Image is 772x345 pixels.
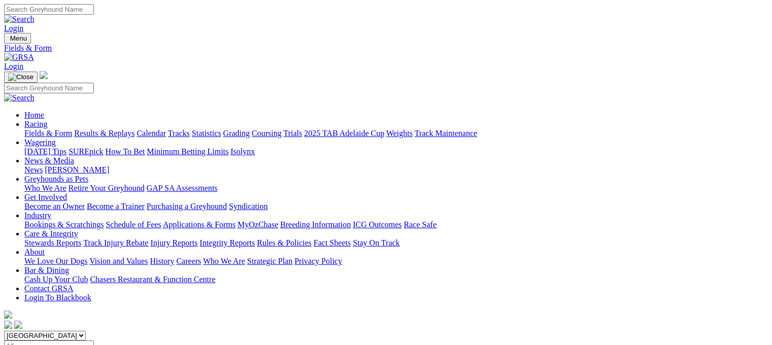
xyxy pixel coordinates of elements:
[280,220,351,229] a: Breeding Information
[4,93,35,102] img: Search
[353,220,401,229] a: ICG Outcomes
[163,220,236,229] a: Applications & Forms
[176,257,201,265] a: Careers
[24,147,66,156] a: [DATE] Tips
[4,33,31,44] button: Toggle navigation
[147,147,228,156] a: Minimum Betting Limits
[4,321,12,329] img: facebook.svg
[230,147,255,156] a: Isolynx
[24,129,768,138] div: Racing
[24,284,73,293] a: Contact GRSA
[106,147,145,156] a: How To Bet
[24,147,768,156] div: Wagering
[4,83,94,93] input: Search
[24,229,78,238] a: Care & Integrity
[24,120,47,128] a: Racing
[4,72,38,83] button: Toggle navigation
[223,129,250,137] a: Grading
[24,184,768,193] div: Greyhounds as Pets
[4,24,23,32] a: Login
[24,220,104,229] a: Bookings & Scratchings
[147,202,227,211] a: Purchasing a Greyhound
[10,34,27,42] span: Menu
[24,165,43,174] a: News
[24,257,768,266] div: About
[24,202,768,211] div: Get Involved
[24,211,51,220] a: Industry
[24,266,69,274] a: Bar & Dining
[24,220,768,229] div: Industry
[24,275,768,284] div: Bar & Dining
[314,238,351,247] a: Fact Sheets
[90,275,215,284] a: Chasers Restaurant & Function Centre
[24,257,87,265] a: We Love Our Dogs
[87,202,145,211] a: Become a Trainer
[24,202,85,211] a: Become an Owner
[4,53,34,62] img: GRSA
[137,129,166,137] a: Calendar
[106,220,161,229] a: Schedule of Fees
[150,257,174,265] a: History
[24,293,91,302] a: Login To Blackbook
[150,238,197,247] a: Injury Reports
[415,129,477,137] a: Track Maintenance
[4,44,768,53] a: Fields & Form
[147,184,218,192] a: GAP SA Assessments
[238,220,278,229] a: MyOzChase
[8,73,33,81] img: Close
[24,138,56,147] a: Wagering
[24,238,768,248] div: Care & Integrity
[294,257,342,265] a: Privacy Policy
[229,202,267,211] a: Syndication
[304,129,384,137] a: 2025 TAB Adelaide Cup
[24,165,768,175] div: News & Media
[24,275,88,284] a: Cash Up Your Club
[24,193,67,201] a: Get Involved
[247,257,292,265] a: Strategic Plan
[45,165,109,174] a: [PERSON_NAME]
[69,184,145,192] a: Retire Your Greyhound
[4,310,12,319] img: logo-grsa-white.png
[24,238,81,247] a: Stewards Reports
[168,129,190,137] a: Tracks
[4,15,35,24] img: Search
[24,156,74,165] a: News & Media
[40,71,48,79] img: logo-grsa-white.png
[252,129,282,137] a: Coursing
[89,257,148,265] a: Vision and Values
[353,238,399,247] a: Stay On Track
[24,184,66,192] a: Who We Are
[24,175,88,183] a: Greyhounds as Pets
[386,129,413,137] a: Weights
[14,321,22,329] img: twitter.svg
[257,238,312,247] a: Rules & Policies
[69,147,103,156] a: SUREpick
[404,220,436,229] a: Race Safe
[4,62,23,71] a: Login
[203,257,245,265] a: Who We Are
[192,129,221,137] a: Statistics
[199,238,255,247] a: Integrity Reports
[4,4,94,15] input: Search
[83,238,148,247] a: Track Injury Rebate
[24,248,45,256] a: About
[24,111,44,119] a: Home
[74,129,135,137] a: Results & Replays
[24,129,72,137] a: Fields & Form
[283,129,302,137] a: Trials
